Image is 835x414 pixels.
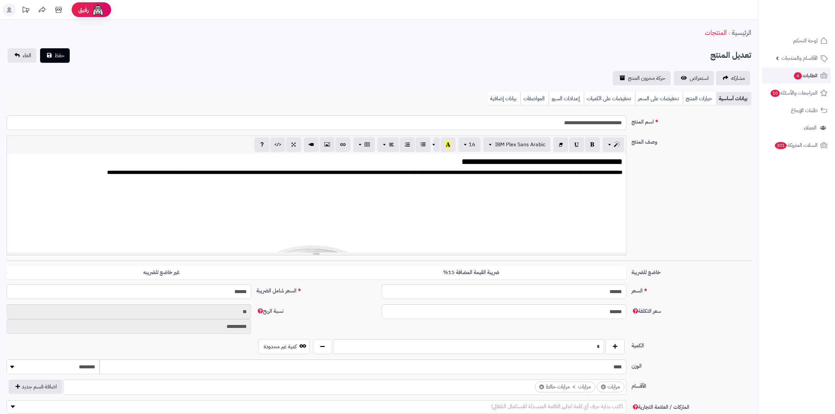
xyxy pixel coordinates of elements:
a: تحديثات المنصة [17,3,34,18]
span: حفظ [55,52,64,59]
a: الرئيسية [732,28,751,37]
a: إعدادات السيو [549,92,584,105]
button: اضافة قسم جديد [9,379,62,394]
a: استعراض [674,71,714,85]
span: الطلبات [793,71,818,80]
span: المراجعات والأسئلة [770,88,818,98]
a: المنتجات [705,28,727,37]
a: بيانات إضافية [488,92,520,105]
span: السلات المتروكة [774,141,818,150]
span: 16 [469,141,475,149]
span: 10 [770,89,780,97]
span: مشاركه [731,74,745,82]
label: السعر شامل الضريبة [254,284,379,295]
li: مرايات > مرايات حائط [535,381,595,392]
a: مشاركه [716,71,750,85]
a: حركة مخزون المنتج [613,71,671,85]
a: تخفيضات على الكميات [584,92,635,105]
button: 16 [458,137,481,152]
label: الوزن [629,359,754,370]
a: العملاء [762,120,831,136]
span: طلبات الإرجاع [791,106,818,115]
span: العملاء [804,123,817,132]
label: اسم المنتج [629,115,754,126]
a: المواصفات [520,92,549,105]
span: 301 [775,142,787,149]
span: × [539,384,544,389]
span: رفيق [78,6,89,14]
a: السلات المتروكة301 [762,137,831,153]
button: حفظ [40,48,70,63]
label: خاضع للضريبة [629,266,754,276]
a: الطلبات4 [762,68,831,83]
a: بيانات أساسية [716,92,751,105]
span: حركة مخزون المنتج [628,74,665,82]
span: الغاء [23,52,31,59]
a: تخفيضات على السعر [635,92,683,105]
span: 4 [794,72,802,80]
a: طلبات الإرجاع [762,103,831,118]
a: الغاء [8,48,36,63]
label: الكمية [629,339,754,350]
label: ضريبة القيمة المضافة 15% [316,266,626,279]
a: خيارات المنتج [683,92,716,105]
span: الأقسام والمنتجات [781,54,818,63]
span: IBM Plex Sans Arabic [495,141,545,149]
label: الأقسام [629,379,754,390]
h2: تعديل المنتج [710,49,751,62]
span: × [601,384,606,389]
li: مرايات [597,381,624,392]
span: الماركات / العلامة التجارية [632,403,689,411]
span: نسبة الربح [256,307,283,315]
span: سعر التكلفة [632,307,661,315]
span: استعراض [690,74,709,82]
label: وصف المنتج [629,135,754,146]
span: لوحة التحكم [793,36,818,45]
label: غير خاضع للضريبه [7,266,316,279]
img: ai-face.png [91,3,105,16]
span: (اكتب بداية حرف أي كلمة لتظهر القائمة المنسدلة للاستكمال التلقائي) [491,402,623,410]
img: logo-2.png [790,11,829,25]
button: IBM Plex Sans Arabic [483,137,551,152]
label: السعر [629,284,754,295]
a: لوحة التحكم [762,33,831,49]
a: المراجعات والأسئلة10 [762,85,831,101]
